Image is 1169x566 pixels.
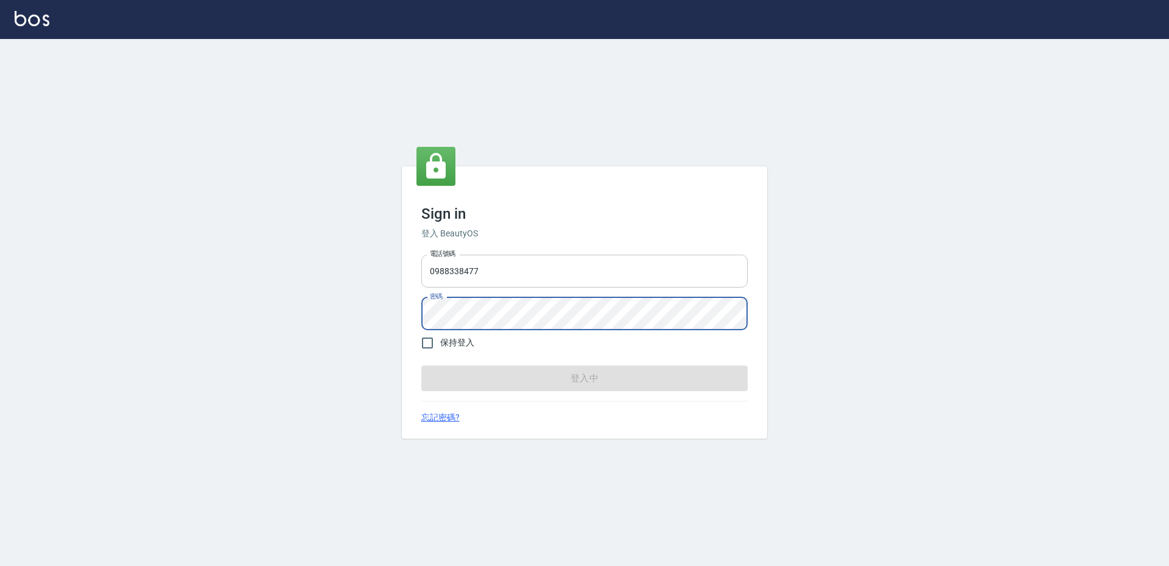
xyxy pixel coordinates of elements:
label: 密碼 [430,292,443,301]
a: 忘記密碼? [421,411,460,424]
h6: 登入 BeautyOS [421,227,748,240]
h3: Sign in [421,205,748,222]
img: Logo [15,11,49,26]
label: 電話號碼 [430,249,455,258]
span: 保持登入 [440,336,474,349]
